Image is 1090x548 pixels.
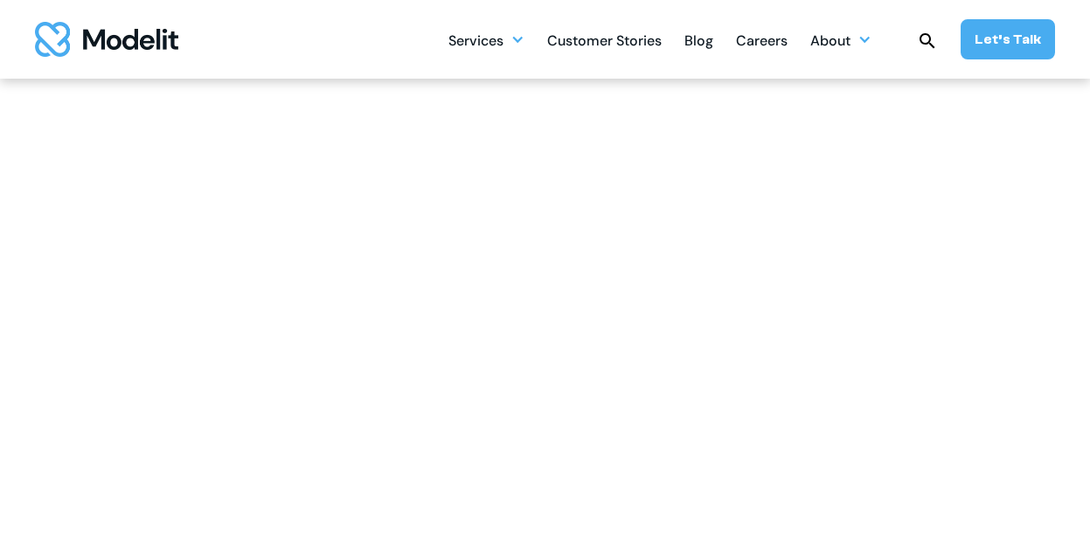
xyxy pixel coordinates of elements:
[736,25,788,59] div: Careers
[961,19,1055,59] a: Let’s Talk
[547,25,662,59] div: Customer Stories
[736,23,788,57] a: Careers
[448,25,503,59] div: Services
[35,22,178,57] img: modelit logo
[810,25,850,59] div: About
[684,23,713,57] a: Blog
[975,30,1041,49] div: Let’s Talk
[547,23,662,57] a: Customer Stories
[684,25,713,59] div: Blog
